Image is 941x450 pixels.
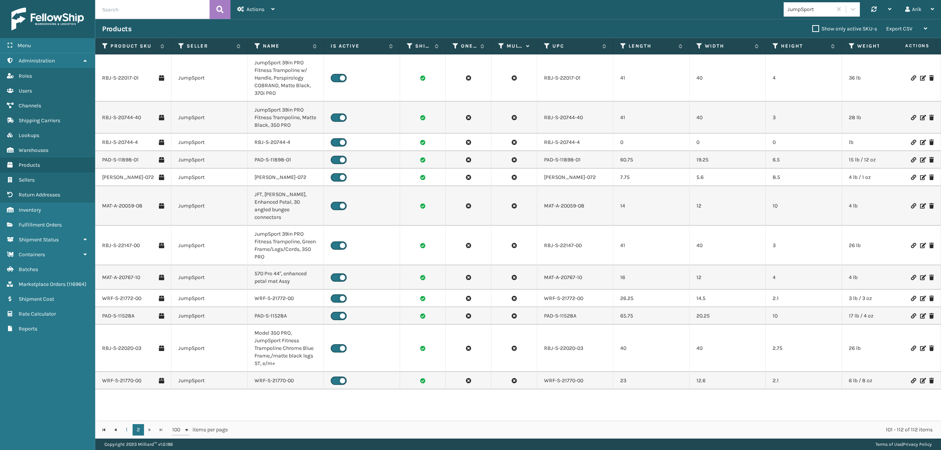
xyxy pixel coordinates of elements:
[613,290,690,307] td: 26.25
[920,296,925,301] i: Edit
[842,186,918,226] td: 4 lb
[172,424,228,436] span: items per page
[613,186,690,226] td: 14
[903,442,932,447] a: Privacy Policy
[875,439,932,450] div: |
[102,156,139,164] a: PAD-S-11898-01
[705,43,751,49] label: Width
[690,265,766,290] td: 12
[537,307,613,325] td: PAD-S-11528A
[19,326,37,332] span: Reports
[19,281,66,287] span: Marketplace Orders
[842,307,918,325] td: 17 lb / 4 oz
[920,140,925,145] i: Edit
[842,290,918,307] td: 3 lb / 3 oz
[812,26,877,32] label: Show only active SKU-s
[690,186,766,226] td: 12
[929,296,934,301] i: Delete
[171,54,248,102] td: JumpSport
[171,102,248,134] td: JumpSport
[537,54,613,102] td: RBJ-S-22017-01
[613,169,690,186] td: 7.75
[19,147,48,153] span: Warehouses
[537,102,613,134] td: RBJ-S-20744-40
[920,157,925,163] i: Edit
[929,115,934,120] i: Delete
[857,43,903,49] label: Weight
[248,54,324,102] td: JumpSport 39in PRO Fitness Trampoline w/ Handle, Perspirology COBRAND, Matte Black, 370i PRO
[19,191,60,198] span: Return Addresses
[842,372,918,389] td: 6 lb / 8 oz
[102,24,131,34] h3: Products
[248,325,324,372] td: Model 350 PRO, JumpSport Fitness Trampoline Chrome Blue Frame,/matte black legs ST, e/m+
[19,132,39,139] span: Lookups
[690,102,766,134] td: 40
[690,54,766,102] td: 40
[19,73,32,79] span: Roles
[102,74,139,82] a: RBJ-S-22017-01
[537,265,613,290] td: MAT-A-20767-10
[929,203,934,209] i: Delete
[19,251,45,258] span: Containers
[929,75,934,81] i: Delete
[886,26,912,32] span: Export CSV
[104,439,173,450] p: Copyright 2023 Milliard™ v 1.0.186
[171,169,248,186] td: JumpSport
[766,54,842,102] td: 4
[766,226,842,265] td: 3
[11,8,84,30] img: logo
[187,43,233,49] label: Seller
[920,378,925,383] i: Edit
[19,177,35,183] span: Sellers
[171,307,248,325] td: JumpSport
[102,202,142,210] a: MAT-A-20059-08
[911,157,915,163] i: Link Product
[537,325,613,372] td: RBJ-S-22020-03
[102,312,134,320] a: PAD-S-11528A
[842,102,918,134] td: 28 lb
[507,43,522,49] label: Multi Packaged
[690,151,766,169] td: 19.25
[690,134,766,151] td: 0
[613,134,690,151] td: 0
[19,296,54,302] span: Shipment Cost
[102,114,141,121] a: RBJ-S-20744-40
[537,151,613,169] td: PAD-S-11898-01
[911,313,915,319] i: Link Product
[920,243,925,248] i: Edit
[613,307,690,325] td: 65.75
[248,226,324,265] td: JumpSport 39in PRO Fitness Trampoline, Green Frame/Legs/Cords, 350 PRO
[787,5,833,13] div: JumpSport
[690,372,766,389] td: 12.6
[929,140,934,145] i: Delete
[248,102,324,134] td: JumpSport 39in PRO Fitness Trampoline, Matte Black, 350 PRO
[537,290,613,307] td: WRF-S-21772-00
[613,54,690,102] td: 41
[842,325,918,372] td: 26 lb
[19,222,62,228] span: Fulfillment Orders
[537,226,613,265] td: RBJ-S-22147-00
[881,40,934,52] span: Actions
[920,346,925,351] i: Edit
[415,43,431,49] label: Shippable
[613,102,690,134] td: 41
[766,134,842,151] td: 0
[842,265,918,290] td: 4 lb
[133,424,144,436] a: 2
[537,134,613,151] td: RBJ-S-20744-4
[102,295,141,302] a: WRF-S-21772-00
[19,88,32,94] span: Users
[920,115,925,120] i: Edit
[613,325,690,372] td: 40
[911,140,915,145] i: Link Product
[929,275,934,280] i: Delete
[766,372,842,389] td: 2.1
[613,226,690,265] td: 41
[112,427,118,433] span: Go to the previous page
[19,311,56,317] span: Rate Calculator
[929,346,934,351] i: Delete
[102,139,138,146] a: RBJ-S-20744-4
[102,174,154,181] a: [PERSON_NAME]-072
[537,186,613,226] td: MAT-A-20059-08
[248,290,324,307] td: WRF-S-21772-00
